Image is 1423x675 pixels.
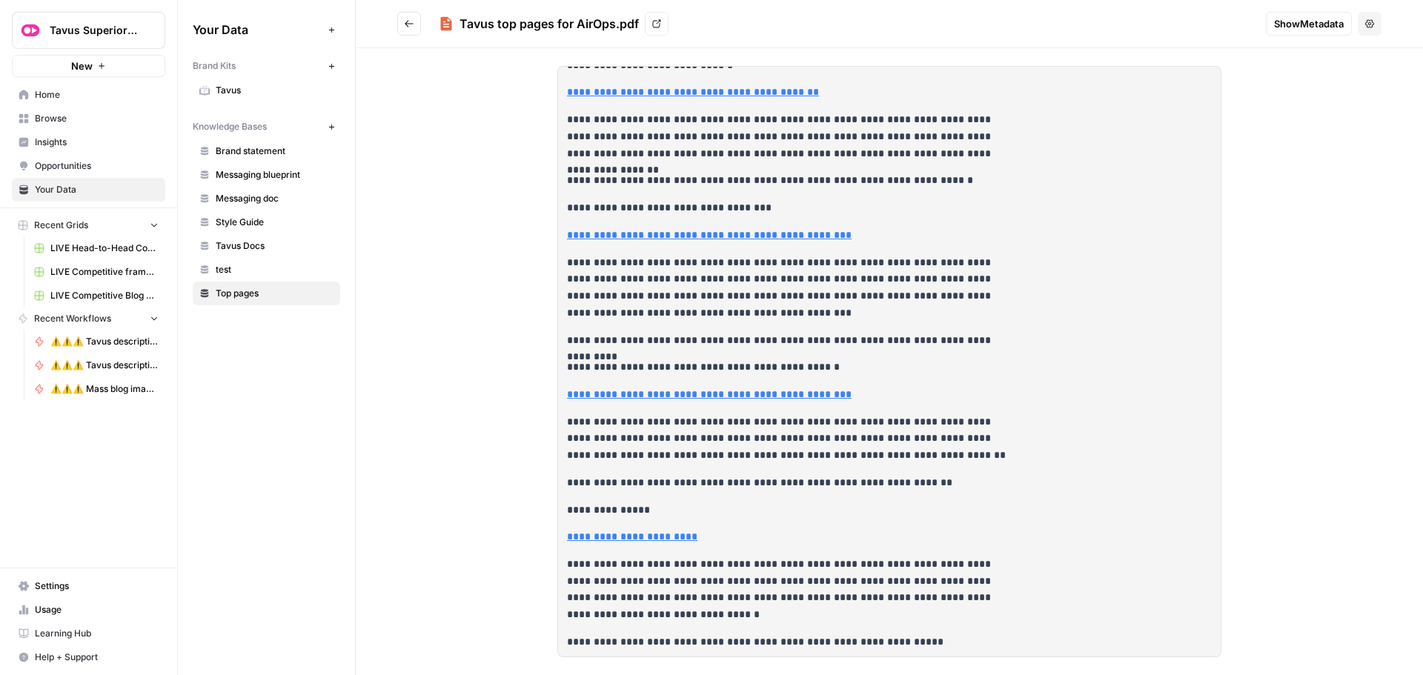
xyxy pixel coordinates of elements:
[12,12,165,49] button: Workspace: Tavus Superiority
[50,335,159,348] span: ⚠️⚠️⚠️ Tavus description updater WIP
[12,154,165,178] a: Opportunities
[193,79,340,102] a: Tavus
[193,187,340,210] a: Messaging doc
[27,260,165,284] a: LIVE Competitive framed blog writer v7 Grid
[35,159,159,173] span: Opportunities
[460,15,639,33] div: Tavus top pages for AirOps.pdf
[193,234,340,258] a: Tavus Docs
[71,59,93,73] span: New
[50,382,159,396] span: ⚠️⚠️⚠️ Mass blog image updater
[12,55,165,77] button: New
[193,139,340,163] a: Brand statement
[27,284,165,307] a: LIVE Competitive Blog Writer Grid
[193,163,340,187] a: Messaging blueprint
[35,112,159,125] span: Browse
[50,359,159,372] span: ⚠️⚠️⚠️ Tavus description updater (ACTIVE)
[12,645,165,669] button: Help + Support
[216,239,334,253] span: Tavus Docs
[12,130,165,154] a: Insights
[1274,16,1344,31] span: Show Metadata
[12,83,165,107] a: Home
[35,603,159,616] span: Usage
[216,263,334,276] span: test
[193,21,322,39] span: Your Data
[216,144,334,158] span: Brand statement
[12,598,165,622] a: Usage
[12,307,165,330] button: Recent Workflows
[12,574,165,598] a: Settings
[34,312,111,325] span: Recent Workflows
[1266,12,1352,36] button: ShowMetadata
[50,23,139,38] span: Tavus Superiority
[216,168,334,182] span: Messaging blueprint
[216,84,334,97] span: Tavus
[193,210,340,234] a: Style Guide
[193,282,340,305] a: Top pages
[193,120,267,133] span: Knowledge Bases
[35,136,159,149] span: Insights
[216,192,334,205] span: Messaging doc
[35,183,159,196] span: Your Data
[50,289,159,302] span: LIVE Competitive Blog Writer Grid
[50,265,159,279] span: LIVE Competitive framed blog writer v7 Grid
[27,330,165,353] a: ⚠️⚠️⚠️ Tavus description updater WIP
[12,107,165,130] a: Browse
[34,219,88,232] span: Recent Grids
[27,377,165,401] a: ⚠️⚠️⚠️ Mass blog image updater
[27,236,165,260] a: LIVE Head-to-Head Comparison Writer Grid
[397,12,421,36] button: Go back
[12,178,165,202] a: Your Data
[50,242,159,255] span: LIVE Head-to-Head Comparison Writer Grid
[12,214,165,236] button: Recent Grids
[216,216,334,229] span: Style Guide
[35,88,159,102] span: Home
[35,579,159,593] span: Settings
[27,353,165,377] a: ⚠️⚠️⚠️ Tavus description updater (ACTIVE)
[193,59,236,73] span: Brand Kits
[193,258,340,282] a: test
[216,287,334,300] span: Top pages
[35,651,159,664] span: Help + Support
[17,17,44,44] img: Tavus Superiority Logo
[35,627,159,640] span: Learning Hub
[12,622,165,645] a: Learning Hub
